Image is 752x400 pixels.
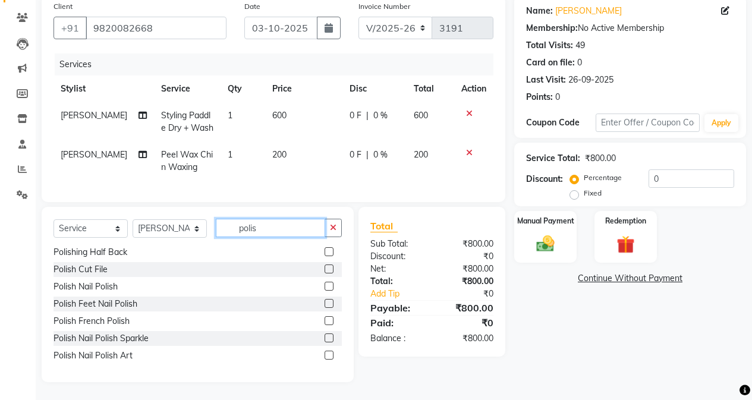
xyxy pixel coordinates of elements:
span: 0 % [373,109,388,122]
div: ₹800.00 [432,301,502,315]
span: [PERSON_NAME] [61,110,127,121]
div: ₹800.00 [432,332,502,345]
label: Invoice Number [358,1,410,12]
div: Last Visit: [526,74,566,86]
div: 0 [577,56,582,69]
div: Polish French Polish [54,315,130,327]
span: 0 F [350,149,361,161]
span: 1 [228,110,232,121]
div: No Active Membership [526,22,734,34]
span: | [366,149,369,161]
div: Coupon Code [526,116,596,129]
div: Discount: [526,173,563,185]
div: Payable: [361,301,432,315]
span: 600 [414,110,428,121]
input: Search by Name/Mobile/Email/Code [86,17,226,39]
a: Continue Without Payment [517,272,744,285]
label: Fixed [584,188,602,199]
div: ₹800.00 [432,275,502,288]
a: [PERSON_NAME] [555,5,622,17]
div: Paid: [361,316,432,330]
th: Stylist [54,75,154,102]
div: ₹800.00 [585,152,616,165]
img: _cash.svg [531,234,560,254]
span: 200 [414,149,428,160]
label: Client [54,1,73,12]
div: Polish Feet Nail Polish [54,298,137,310]
div: Card on file: [526,56,575,69]
a: Add Tip [361,288,443,300]
div: 26-09-2025 [568,74,613,86]
span: Styling Paddle Dry + Wash [161,110,213,133]
div: Polish Nail Polish Art [54,349,133,362]
div: ₹800.00 [432,238,502,250]
div: Balance : [361,332,432,345]
div: Membership: [526,22,578,34]
label: Percentage [584,172,622,183]
label: Redemption [605,216,646,226]
div: 49 [575,39,585,52]
th: Qty [221,75,265,102]
span: [PERSON_NAME] [61,149,127,160]
th: Disc [342,75,407,102]
th: Service [154,75,221,102]
div: Service Total: [526,152,580,165]
label: Date [244,1,260,12]
div: Polish Nail Polish Sparkle [54,332,149,345]
span: 200 [272,149,287,160]
span: Peel Wax Chin Waxing [161,149,213,172]
div: Net: [361,263,432,275]
input: Search or Scan [216,219,325,237]
button: +91 [54,17,87,39]
th: Action [454,75,493,102]
div: Sub Total: [361,238,432,250]
div: ₹0 [432,316,502,330]
div: Polish Cut File [54,263,108,276]
span: 1 [228,149,232,160]
div: Services [55,53,502,75]
span: | [366,109,369,122]
img: _gift.svg [611,234,640,256]
th: Price [265,75,342,102]
div: 0 [555,91,560,103]
button: Apply [704,114,738,132]
span: 0 % [373,149,388,161]
div: Name: [526,5,553,17]
div: Discount: [361,250,432,263]
span: Total [370,220,398,232]
div: Points: [526,91,553,103]
div: ₹0 [443,288,502,300]
span: 0 F [350,109,361,122]
div: Total: [361,275,432,288]
input: Enter Offer / Coupon Code [596,114,700,132]
div: Total Visits: [526,39,573,52]
div: Polishing Half Back [54,246,127,259]
div: ₹0 [432,250,502,263]
div: Polish Nail Polish [54,281,118,293]
span: 600 [272,110,287,121]
div: ₹800.00 [432,263,502,275]
th: Total [407,75,454,102]
label: Manual Payment [517,216,574,226]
